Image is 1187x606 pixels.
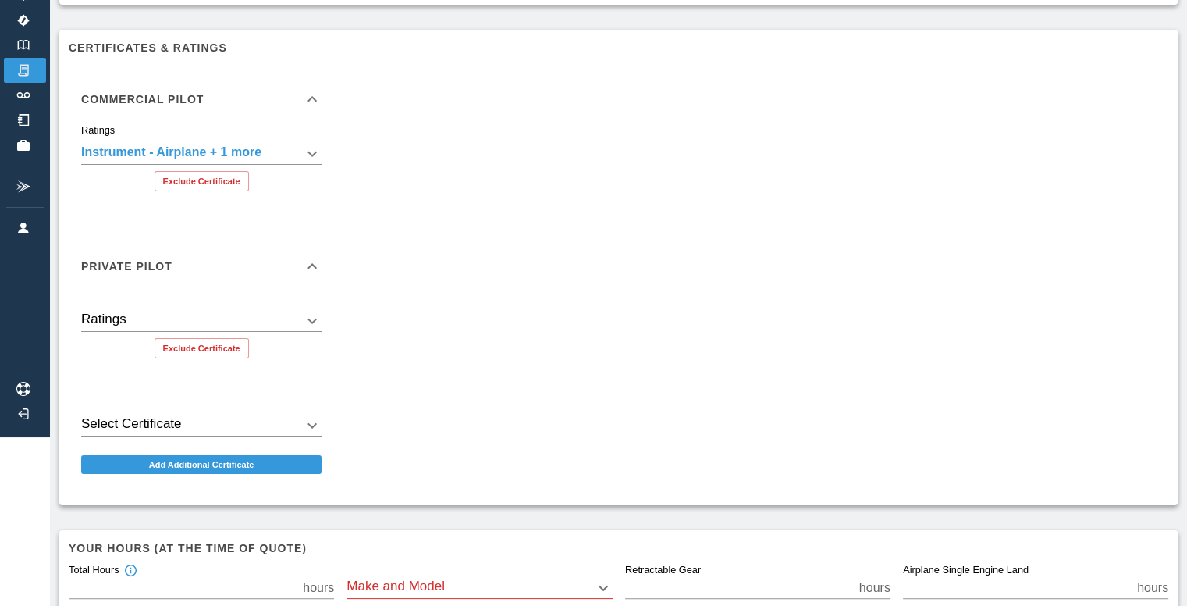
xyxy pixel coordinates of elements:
label: Ratings [81,123,115,137]
label: Retractable Gear [625,564,701,578]
div: Instrument - Airplane + 1 more [81,310,322,332]
h6: Your hours (at the time of quote) [69,540,1168,557]
div: Total Hours [69,564,137,578]
p: hours [859,579,890,597]
button: Exclude Certificate [155,171,249,191]
svg: Total hours in fixed-wing aircraft [123,564,137,578]
label: Airplane Single Engine Land [903,564,1029,578]
button: Exclude Certificate [155,338,249,358]
div: Instrument - Airplane + 1 more [81,143,322,165]
div: Private Pilot [69,241,334,291]
button: Add Additional Certificate [81,455,322,474]
p: hours [303,579,334,597]
h6: Commercial Pilot [81,94,204,105]
h6: Certificates & Ratings [69,39,1168,56]
p: hours [1137,579,1168,597]
div: Private Pilot [69,291,334,371]
div: Commercial Pilot [69,124,334,204]
h6: Private Pilot [81,261,172,272]
div: Commercial Pilot [69,74,334,124]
